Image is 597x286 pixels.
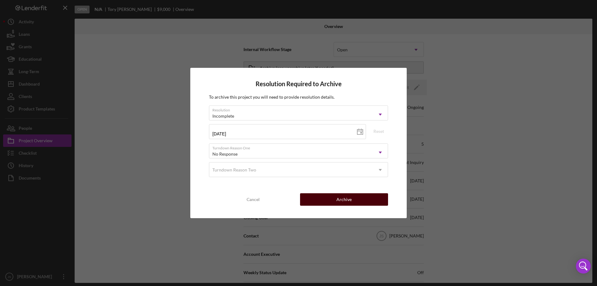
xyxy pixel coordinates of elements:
button: Reset [369,127,388,136]
div: No Response [212,152,238,157]
div: Turndown Reason Two [212,167,256,172]
div: Open Intercom Messenger [576,259,591,274]
div: Cancel [247,193,260,206]
div: Reset [373,127,384,136]
p: To archive this project you will need to provide resolution details. [209,94,388,101]
button: Cancel [209,193,297,206]
div: Archive [336,193,352,206]
button: Archive [300,193,388,206]
h4: Resolution Required to Archive [209,80,388,87]
div: Incomplete [212,114,234,119]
